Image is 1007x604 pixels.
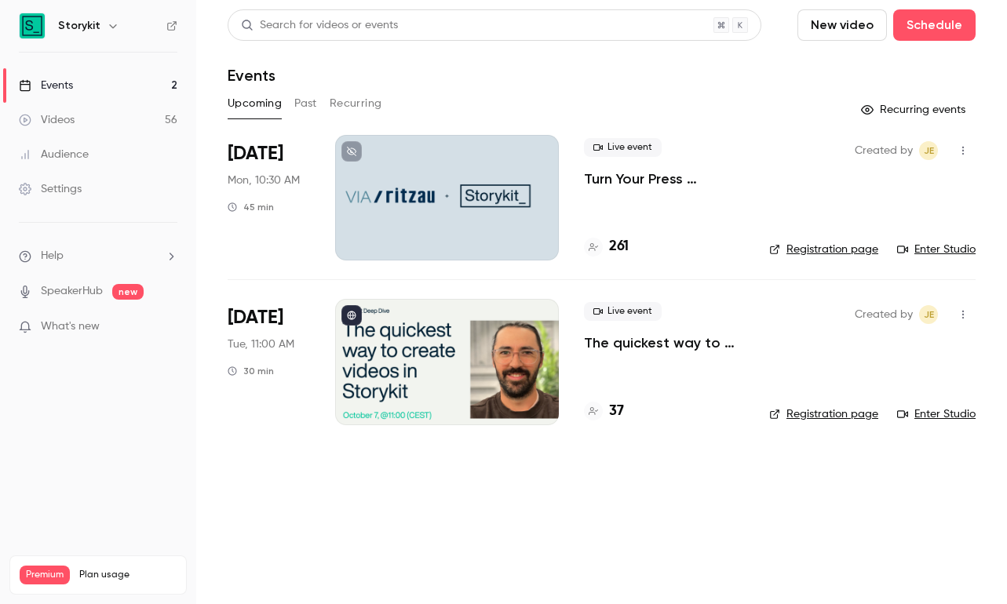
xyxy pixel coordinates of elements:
[79,569,177,581] span: Plan usage
[19,181,82,197] div: Settings
[228,173,300,188] span: Mon, 10:30 AM
[294,91,317,116] button: Past
[893,9,976,41] button: Schedule
[584,169,744,188] a: Turn Your Press Releases into Powerful Videos – Automatically
[58,18,100,34] h6: Storykit
[797,9,887,41] button: New video
[584,401,624,422] a: 37
[228,201,274,213] div: 45 min
[19,78,73,93] div: Events
[19,112,75,128] div: Videos
[330,91,382,116] button: Recurring
[897,242,976,257] a: Enter Studio
[769,242,878,257] a: Registration page
[228,299,310,424] div: Oct 7 Tue, 11:00 AM (Europe/Stockholm)
[20,566,70,584] span: Premium
[769,406,878,422] a: Registration page
[19,248,177,264] li: help-dropdown-opener
[584,138,662,157] span: Live event
[609,401,624,422] h4: 37
[919,305,938,324] span: Jonna Ekman
[854,97,976,122] button: Recurring events
[159,320,177,334] iframe: Noticeable Trigger
[228,91,282,116] button: Upcoming
[584,333,744,352] a: The quickest way to create videos in Storykit
[228,66,275,85] h1: Events
[228,365,274,377] div: 30 min
[584,236,629,257] a: 261
[228,337,294,352] span: Tue, 11:00 AM
[41,318,100,335] span: What's new
[41,283,103,300] a: SpeakerHub
[919,141,938,160] span: Jonna Ekman
[584,302,662,321] span: Live event
[41,248,64,264] span: Help
[897,406,976,422] a: Enter Studio
[19,147,89,162] div: Audience
[112,284,144,300] span: new
[228,135,310,260] div: Oct 6 Mon, 10:30 AM (Europe/Stockholm)
[241,17,398,34] div: Search for videos or events
[924,141,934,160] span: JE
[855,141,913,160] span: Created by
[924,305,934,324] span: JE
[609,236,629,257] h4: 261
[855,305,913,324] span: Created by
[228,305,283,330] span: [DATE]
[228,141,283,166] span: [DATE]
[20,13,45,38] img: Storykit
